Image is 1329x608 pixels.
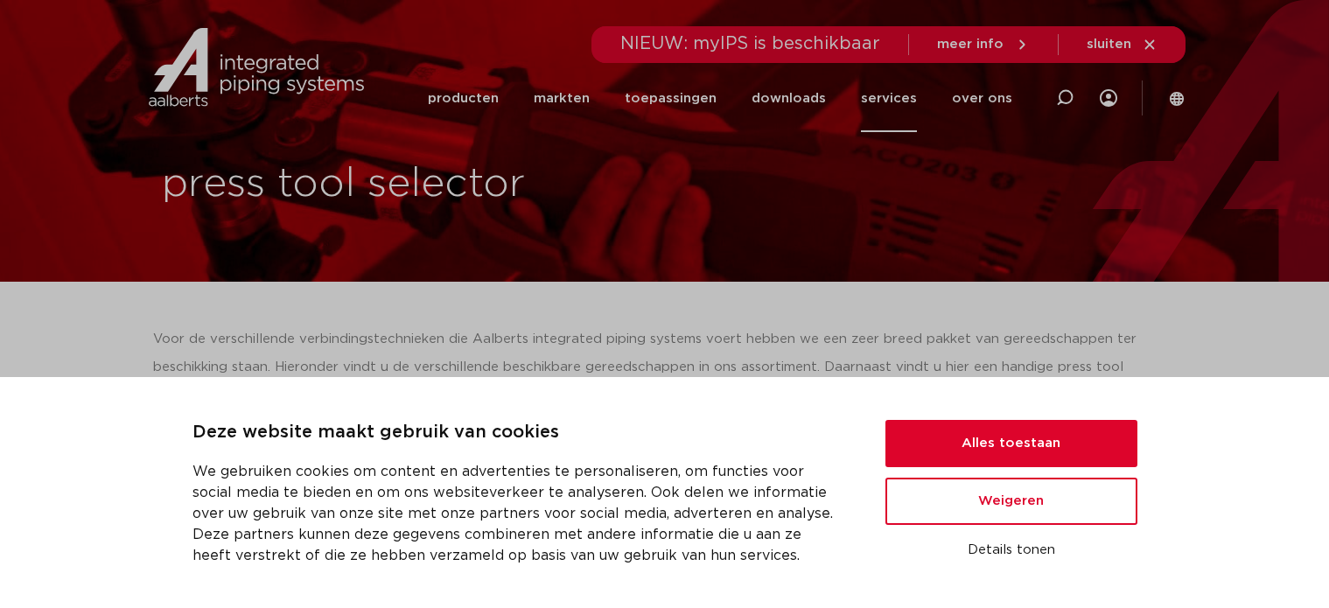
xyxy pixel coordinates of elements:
a: downloads [752,65,826,132]
button: Details tonen [885,535,1137,565]
a: meer info [937,37,1030,52]
a: producten [428,65,499,132]
div: Voor de verschillende verbindingstechnieken die Aalberts integrated piping systems voert hebben w... [153,325,1177,409]
span: meer info [937,38,1004,51]
p: Deze website maakt gebruik van cookies [192,419,843,447]
button: Weigeren [885,478,1137,525]
span: NIEUW: myIPS is beschikbaar [620,35,880,52]
a: over ons [952,65,1012,132]
nav: Menu [428,65,1012,132]
button: Alles toestaan [885,420,1137,467]
a: sluiten [1087,37,1158,52]
a: markten [534,65,590,132]
span: sluiten [1087,38,1131,51]
h1: press tool selector [162,157,656,213]
p: We gebruiken cookies om content en advertenties te personaliseren, om functies voor social media ... [192,461,843,566]
a: services [861,65,917,132]
a: toepassingen [625,65,717,132]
